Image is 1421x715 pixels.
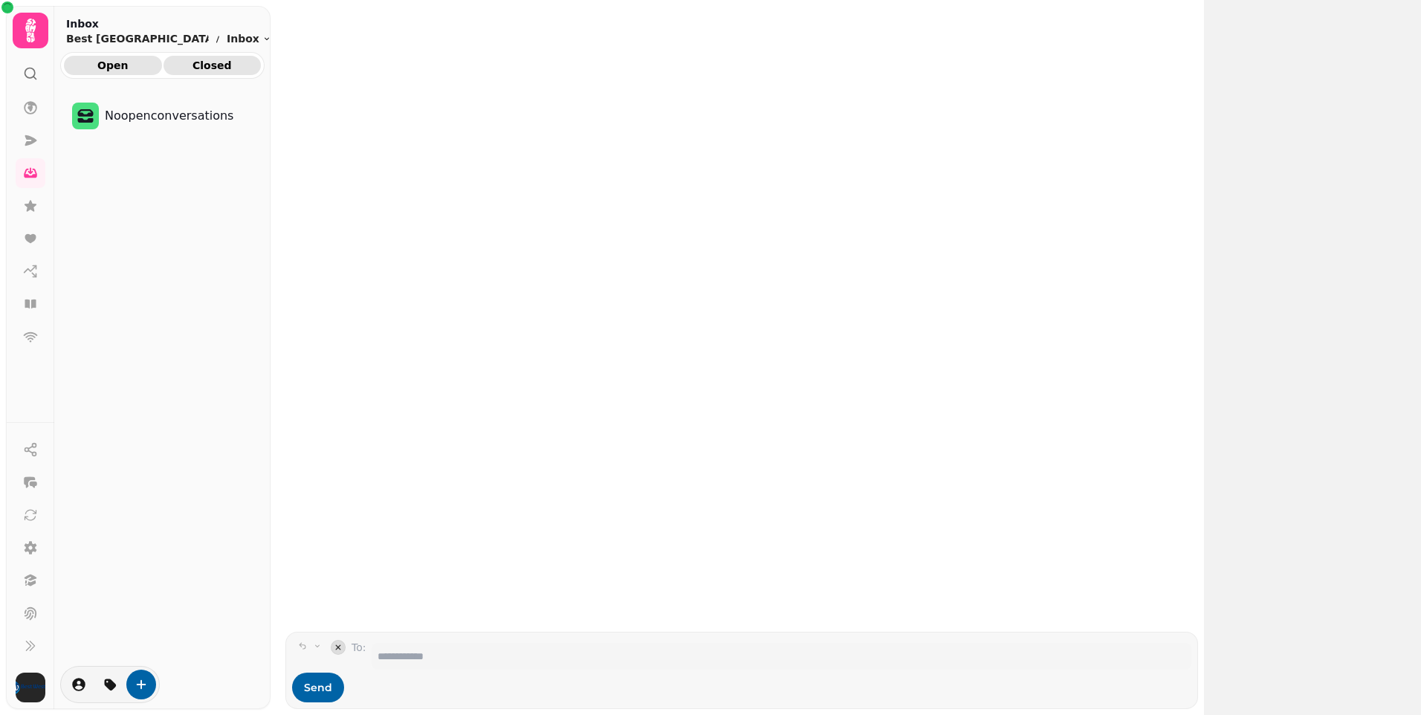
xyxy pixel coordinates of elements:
[95,670,125,699] button: tag-thread
[292,673,344,702] button: Send
[304,682,332,693] span: Send
[175,60,250,71] span: Closed
[126,670,156,699] button: create-convo
[64,56,162,75] button: Open
[352,640,366,670] label: To:
[331,640,346,655] button: collapse
[66,31,271,46] nav: breadcrumb
[105,107,233,125] p: No open conversations
[66,16,271,31] h2: Inbox
[13,673,48,702] button: User avatar
[164,56,262,75] button: Closed
[76,60,150,71] span: Open
[227,31,271,46] button: Inbox
[66,31,209,46] p: Best [GEOGRAPHIC_DATA] venue - 83942
[16,673,45,702] img: User avatar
